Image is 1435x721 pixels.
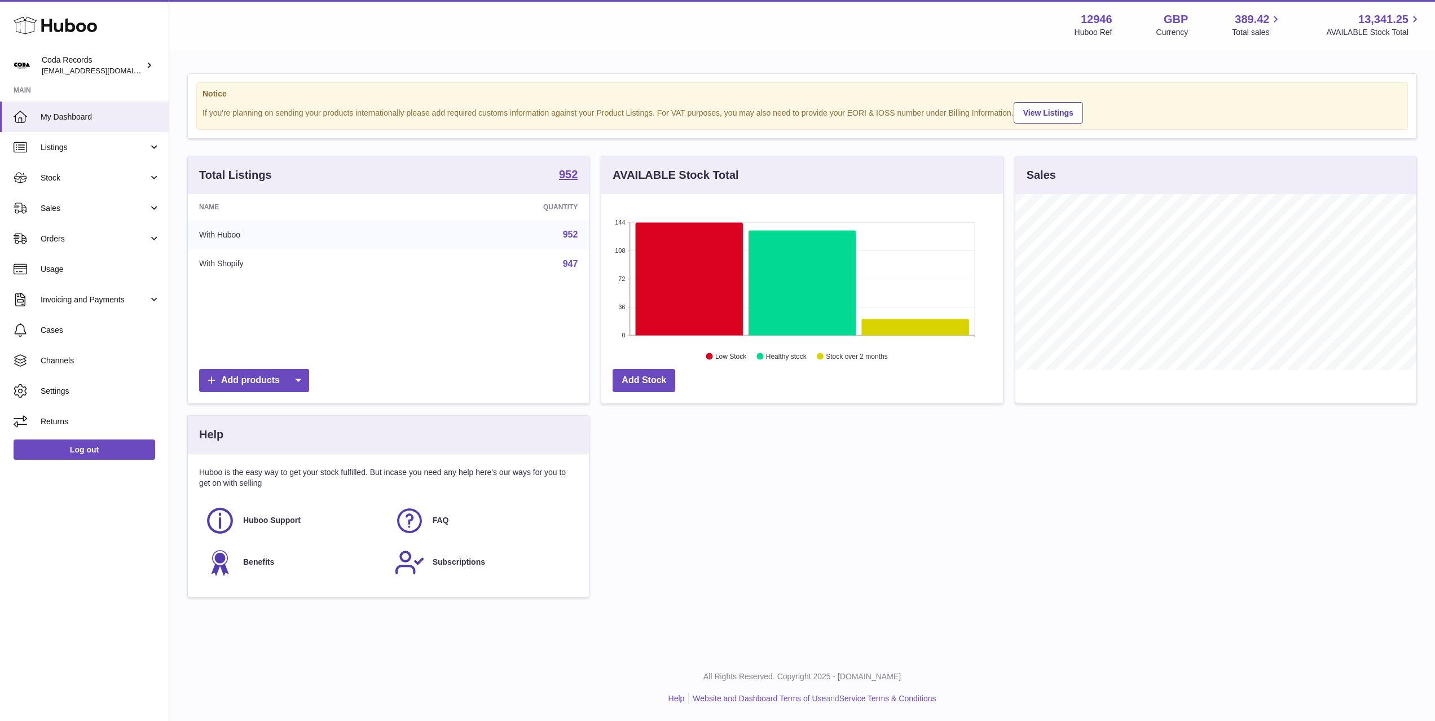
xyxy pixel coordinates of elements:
a: View Listings [1014,102,1083,124]
a: Add products [199,369,309,392]
a: Log out [14,439,155,460]
th: Quantity [404,194,589,220]
a: Huboo Support [205,505,383,536]
text: 108 [615,247,625,254]
td: With Shopify [188,249,404,279]
h3: Sales [1027,168,1056,183]
span: [EMAIL_ADDRESS][DOMAIN_NAME] [42,66,166,75]
span: Sales [41,203,148,214]
span: Returns [41,416,160,427]
text: Healthy stock [766,353,807,360]
p: Huboo is the easy way to get your stock fulfilled. But incase you need any help here's our ways f... [199,467,578,489]
text: 0 [622,332,626,338]
div: Coda Records [42,55,143,76]
span: Huboo Support [243,515,301,526]
a: 389.42 Total sales [1232,12,1282,38]
a: Website and Dashboard Terms of Use [693,694,826,703]
strong: GBP [1164,12,1188,27]
p: All Rights Reserved. Copyright 2025 - [DOMAIN_NAME] [178,671,1426,682]
div: Currency [1156,27,1189,38]
div: If you're planning on sending your products internationally please add required customs informati... [203,100,1402,124]
span: Total sales [1232,27,1282,38]
strong: 952 [559,169,578,180]
li: and [689,693,936,704]
a: Subscriptions [394,547,573,578]
text: 72 [619,275,626,282]
text: 36 [619,304,626,310]
h3: Help [199,427,223,442]
strong: 12946 [1081,12,1112,27]
text: Low Stock [715,353,747,360]
span: Orders [41,234,148,244]
span: Cases [41,325,160,336]
th: Name [188,194,404,220]
img: haz@pcatmedia.com [14,57,30,74]
td: With Huboo [188,220,404,249]
span: Channels [41,355,160,366]
a: FAQ [394,505,573,536]
span: FAQ [433,515,449,526]
a: Help [668,694,685,703]
text: Stock over 2 months [826,353,888,360]
h3: AVAILABLE Stock Total [613,168,738,183]
span: Usage [41,264,160,275]
h3: Total Listings [199,168,272,183]
span: Settings [41,386,160,397]
span: Listings [41,142,148,153]
a: 952 [559,169,578,182]
span: 389.42 [1235,12,1269,27]
span: Invoicing and Payments [41,294,148,305]
text: 144 [615,219,625,226]
div: Huboo Ref [1075,27,1112,38]
span: Stock [41,173,148,183]
a: 952 [563,230,578,239]
span: Subscriptions [433,557,485,568]
a: Add Stock [613,369,675,392]
span: Benefits [243,557,274,568]
a: 947 [563,259,578,269]
a: Service Terms & Conditions [839,694,936,703]
span: AVAILABLE Stock Total [1326,27,1421,38]
a: 13,341.25 AVAILABLE Stock Total [1326,12,1421,38]
a: Benefits [205,547,383,578]
span: My Dashboard [41,112,160,122]
span: 13,341.25 [1358,12,1408,27]
strong: Notice [203,89,1402,99]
